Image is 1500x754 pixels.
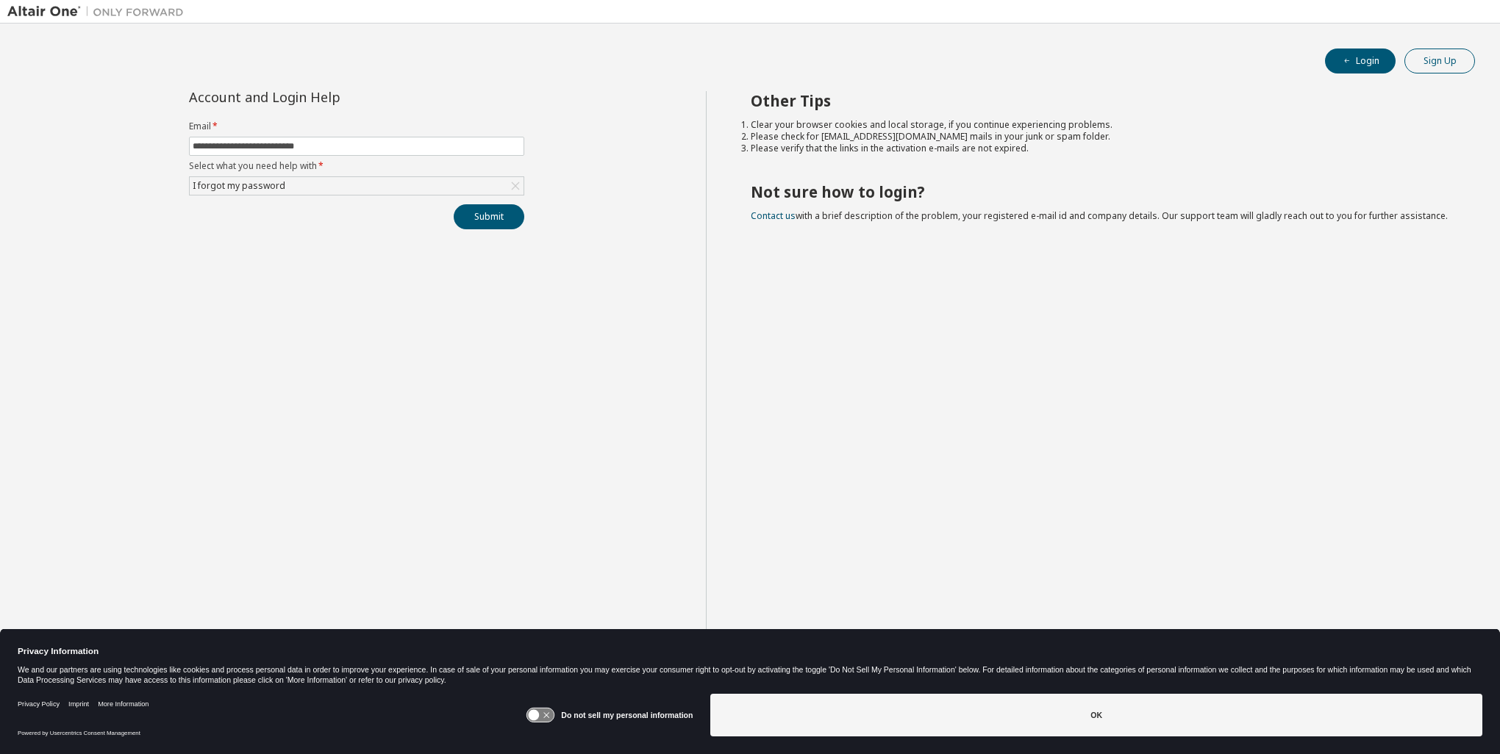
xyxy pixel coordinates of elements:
div: I forgot my password [190,177,524,195]
div: I forgot my password [190,178,287,194]
button: Login [1325,49,1396,73]
span: with a brief description of the problem, your registered e-mail id and company details. Our suppo... [751,209,1448,222]
label: Select what you need help with [189,160,524,172]
label: Email [189,121,524,132]
li: Please check for [EMAIL_ADDRESS][DOMAIN_NAME] mails in your junk or spam folder. [751,131,1449,143]
div: Account and Login Help [189,91,457,103]
button: Sign Up [1404,49,1475,73]
h2: Other Tips [751,91,1449,110]
li: Please verify that the links in the activation e-mails are not expired. [751,143,1449,154]
li: Clear your browser cookies and local storage, if you continue experiencing problems. [751,119,1449,131]
h2: Not sure how to login? [751,182,1449,201]
button: Submit [454,204,524,229]
a: Contact us [751,209,796,222]
img: Altair One [7,4,191,19]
